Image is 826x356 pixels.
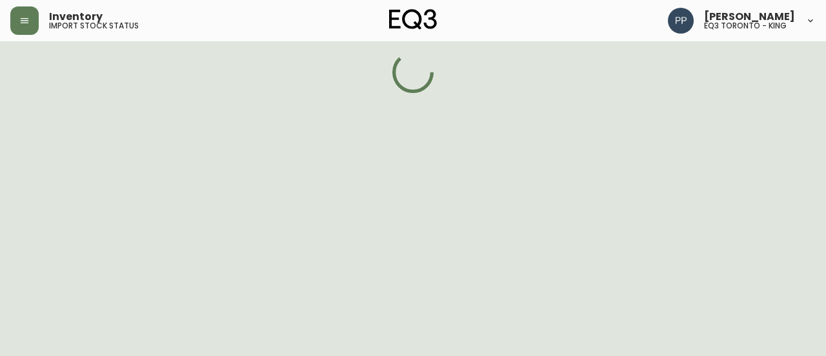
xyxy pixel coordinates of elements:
[389,9,437,30] img: logo
[668,8,694,34] img: 93ed64739deb6bac3372f15ae91c6632
[49,22,139,30] h5: import stock status
[704,12,795,22] span: [PERSON_NAME]
[704,22,787,30] h5: eq3 toronto - king
[49,12,103,22] span: Inventory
